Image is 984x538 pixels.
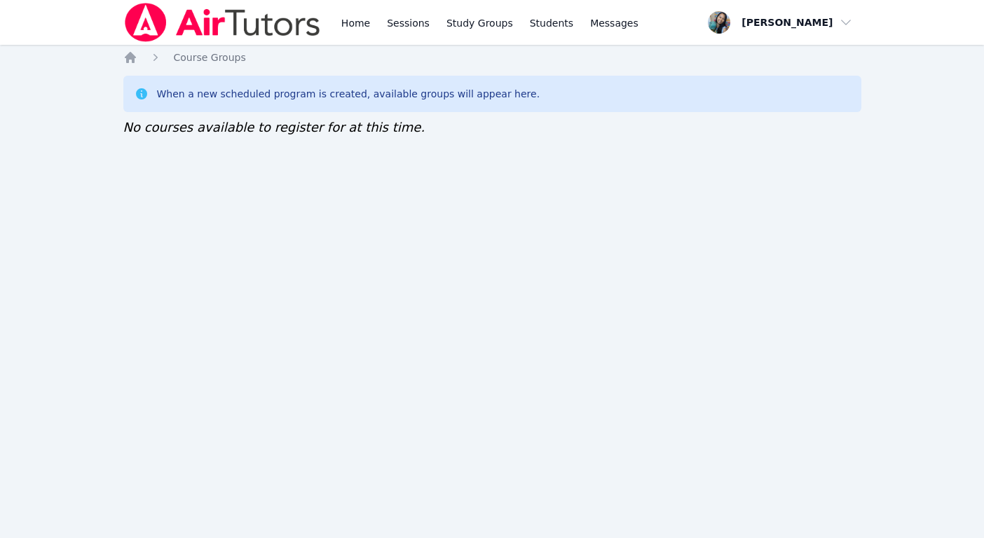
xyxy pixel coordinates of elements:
[590,16,638,30] span: Messages
[157,87,540,101] div: When a new scheduled program is created, available groups will appear here.
[123,50,861,64] nav: Breadcrumb
[123,3,322,42] img: Air Tutors
[174,52,246,63] span: Course Groups
[174,50,246,64] a: Course Groups
[123,120,425,134] span: No courses available to register for at this time.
